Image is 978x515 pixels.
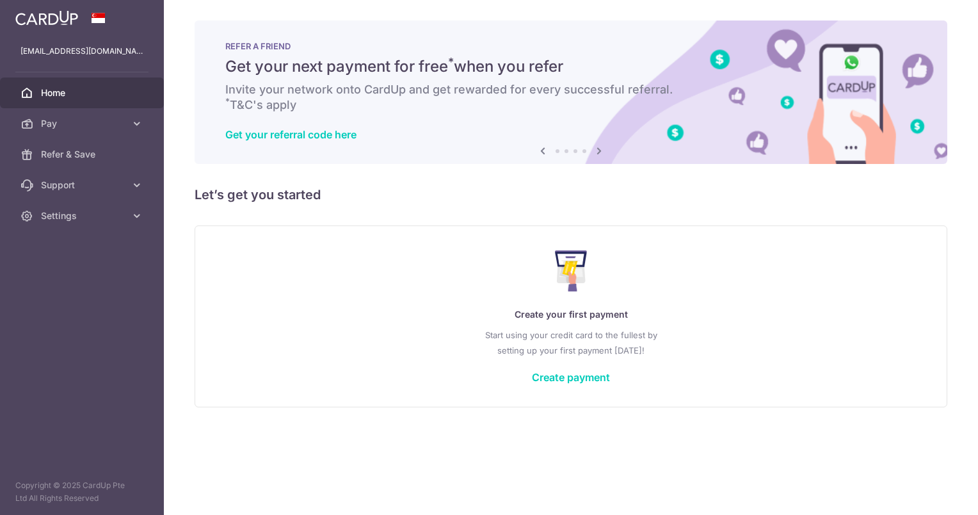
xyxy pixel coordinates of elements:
[41,179,125,192] span: Support
[20,45,143,58] p: [EMAIL_ADDRESS][DOMAIN_NAME]
[41,148,125,161] span: Refer & Save
[41,86,125,99] span: Home
[896,477,965,509] iframe: Opens a widget where you can find more information
[555,250,588,291] img: Make Payment
[41,117,125,130] span: Pay
[221,307,921,322] p: Create your first payment
[225,128,357,141] a: Get your referral code here
[532,371,610,384] a: Create payment
[41,209,125,222] span: Settings
[195,184,947,205] h5: Let’s get you started
[225,82,917,113] h6: Invite your network onto CardUp and get rewarded for every successful referral. T&C's apply
[225,56,917,77] h5: Get your next payment for free when you refer
[221,327,921,358] p: Start using your credit card to the fullest by setting up your first payment [DATE]!
[15,10,78,26] img: CardUp
[195,20,947,164] img: RAF banner
[225,41,917,51] p: REFER A FRIEND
